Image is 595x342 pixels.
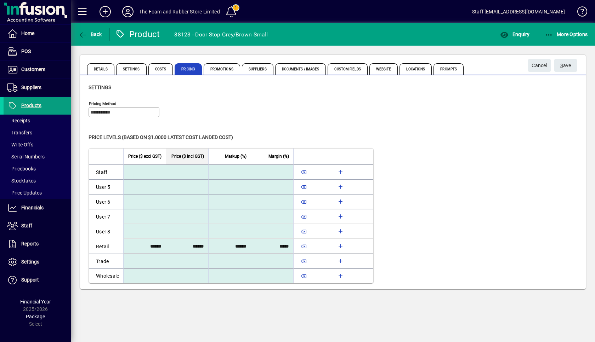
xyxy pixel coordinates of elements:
[275,63,326,75] span: Documents / Images
[89,194,123,209] td: User 6
[174,29,268,40] div: 38123 - Door Stop Grey/Brown Small
[554,59,577,72] button: Save
[89,254,123,268] td: Trade
[328,63,367,75] span: Custom Fields
[7,154,45,160] span: Serial Numbers
[21,30,34,36] span: Home
[21,241,39,247] span: Reports
[433,63,464,75] span: Prompts
[4,61,71,79] a: Customers
[26,314,45,319] span: Package
[7,178,36,184] span: Stocktakes
[532,60,547,71] span: Cancel
[171,152,204,160] span: Price ($ incl GST)
[87,63,114,75] span: Details
[543,28,590,41] button: More Options
[89,101,117,106] mat-label: Pricing method
[545,31,588,37] span: More Options
[500,31,529,37] span: Enquiry
[4,25,71,42] a: Home
[21,103,41,108] span: Products
[115,29,160,40] div: Product
[89,179,123,194] td: User 5
[148,63,173,75] span: Costs
[528,59,551,72] button: Cancel
[498,28,531,41] button: Enquiry
[94,5,117,18] button: Add
[560,60,571,71] span: ave
[4,253,71,271] a: Settings
[268,152,289,160] span: Margin (%)
[89,134,233,140] span: Price levels (based on $1.0000 Latest cost landed cost)
[4,79,71,97] a: Suppliers
[560,63,563,68] span: S
[4,163,71,175] a: Pricebooks
[116,63,147,75] span: Settings
[89,209,123,224] td: User 7
[4,271,71,289] a: Support
[369,63,398,75] span: Website
[204,63,240,75] span: Promotions
[4,151,71,163] a: Serial Numbers
[4,115,71,127] a: Receipts
[472,6,565,17] div: Staff [EMAIL_ADDRESS][DOMAIN_NAME]
[4,235,71,253] a: Reports
[225,152,246,160] span: Markup (%)
[399,63,432,75] span: Locations
[4,139,71,151] a: Write Offs
[4,199,71,217] a: Financials
[21,205,44,210] span: Financials
[4,187,71,199] a: Price Updates
[4,217,71,235] a: Staff
[89,239,123,254] td: Retail
[78,31,102,37] span: Back
[572,1,586,24] a: Knowledge Base
[175,63,202,75] span: Pricing
[117,5,139,18] button: Profile
[21,259,39,265] span: Settings
[4,127,71,139] a: Transfers
[4,43,71,60] a: POS
[4,175,71,187] a: Stocktakes
[89,268,123,283] td: Wholesale
[7,190,42,196] span: Price Updates
[89,85,111,90] span: Settings
[21,66,45,72] span: Customers
[242,63,273,75] span: Suppliers
[21,48,31,54] span: POS
[89,164,123,179] td: Staff
[89,224,123,239] td: User 8
[21,277,39,283] span: Support
[7,118,30,123] span: Receipts
[21,85,41,90] span: Suppliers
[7,142,33,147] span: Write Offs
[20,299,51,305] span: Financial Year
[76,28,104,41] button: Back
[71,28,110,41] app-page-header-button: Back
[139,6,220,17] div: The Foam and Rubber Store Limited
[7,166,36,172] span: Pricebooks
[7,130,32,135] span: Transfers
[128,152,161,160] span: Price ($ excl GST)
[21,223,32,228] span: Staff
